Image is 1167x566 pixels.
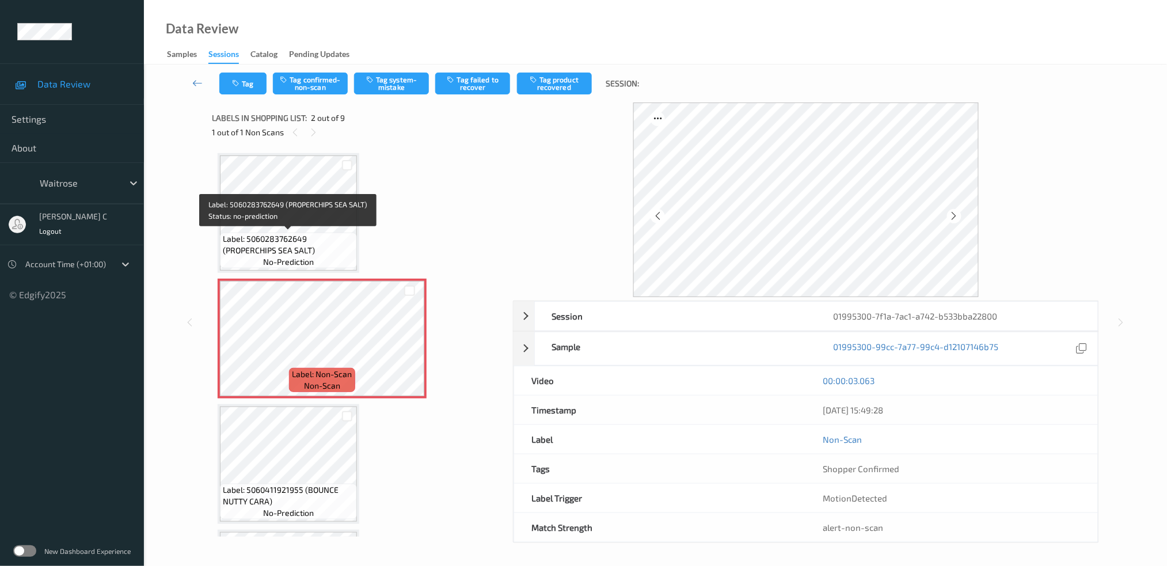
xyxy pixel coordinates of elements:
[289,48,349,63] div: Pending Updates
[823,464,900,474] span: Shopper Confirmed
[208,48,239,64] div: Sessions
[208,47,250,64] a: Sessions
[212,112,307,124] span: Labels in shopping list:
[806,484,1098,512] div: MotionDetected
[219,73,267,94] button: Tag
[517,73,592,94] button: Tag product recovered
[514,332,1098,366] div: Sample01995300-99cc-7a77-99c4-d12107146b75
[250,48,278,63] div: Catalog
[834,341,999,356] a: 01995300-99cc-7a77-99c4-d12107146b75
[292,369,352,380] span: Label: Non-Scan
[212,125,505,139] div: 1 out of 1 Non Scans
[166,23,238,35] div: Data Review
[606,78,640,89] span: Session:
[816,302,1098,331] div: 01995300-7f1a-7ac1-a742-b533bba22800
[250,47,289,63] a: Catalog
[223,233,354,256] span: Label: 5060283762649 (PROPERCHIPS SEA SALT)
[273,73,348,94] button: Tag confirmed-non-scan
[263,256,314,268] span: no-prediction
[311,112,345,124] span: 2 out of 9
[823,522,1081,533] div: alert-non-scan
[435,73,510,94] button: Tag failed to recover
[167,48,197,63] div: Samples
[514,301,1098,331] div: Session01995300-7f1a-7ac1-a742-b533bba22800
[223,484,354,507] span: Label: 5060411921955 (BOUNCE NUTTY CARA)
[823,375,875,386] a: 00:00:03.063
[289,47,361,63] a: Pending Updates
[354,73,429,94] button: Tag system-mistake
[304,380,340,392] span: non-scan
[823,434,862,445] a: Non-Scan
[514,454,806,483] div: Tags
[167,47,208,63] a: Samples
[514,425,806,454] div: Label
[535,302,816,331] div: Session
[263,507,314,519] span: no-prediction
[514,366,806,395] div: Video
[514,484,806,512] div: Label Trigger
[535,332,816,365] div: Sample
[514,396,806,424] div: Timestamp
[514,513,806,542] div: Match Strength
[823,404,1081,416] div: [DATE] 15:49:28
